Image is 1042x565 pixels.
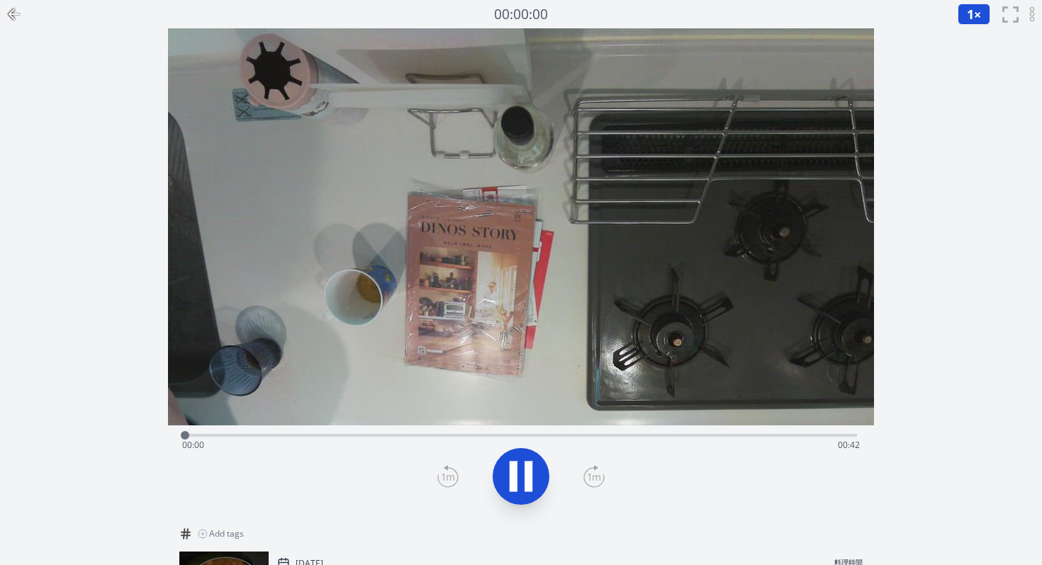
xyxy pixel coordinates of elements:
span: 00:42 [838,439,860,451]
span: Add tags [209,528,244,539]
a: 00:00:00 [494,4,548,25]
button: Add tags [192,522,250,545]
button: 1× [958,4,990,25]
span: 1 [967,6,974,23]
